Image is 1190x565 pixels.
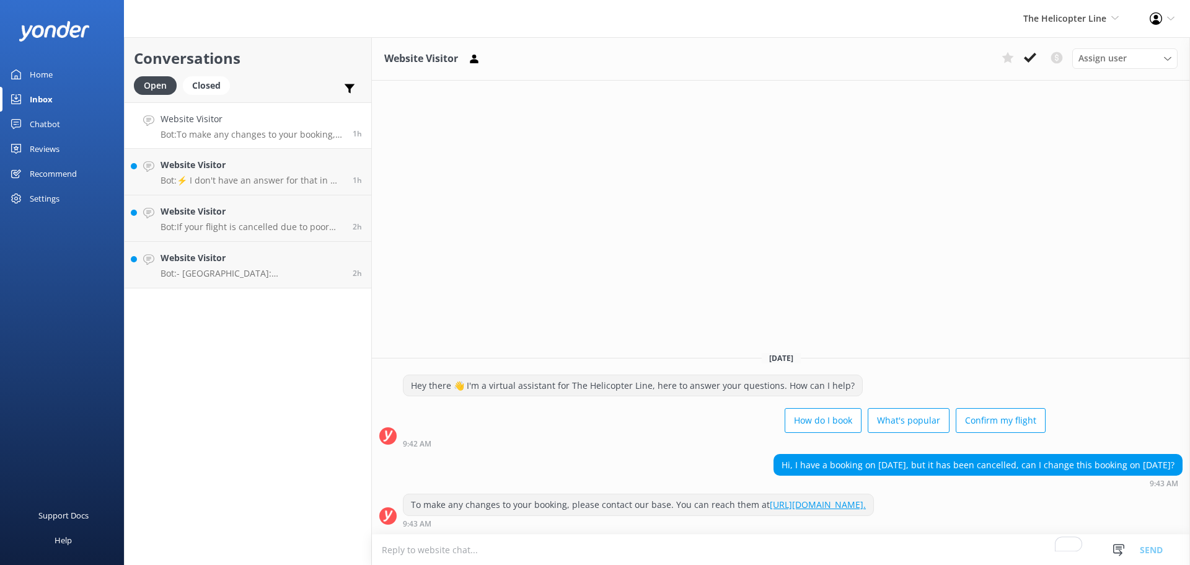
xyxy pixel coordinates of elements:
div: Reviews [30,136,59,161]
p: Bot: If your flight is cancelled due to poor weather, you will be given the option of an alternat... [161,221,343,233]
div: Open [134,76,177,95]
img: yonder-white-logo.png [19,21,90,42]
strong: 9:43 AM [403,520,431,528]
a: Website VisitorBot:⚡ I don't have an answer for that in my knowledge base. Please try and rephras... [125,149,371,195]
button: Confirm my flight [956,408,1046,433]
div: Oct 10 2025 09:43am (UTC +13:00) Pacific/Auckland [403,519,874,528]
a: Website VisitorBot:- [GEOGRAPHIC_DATA]: [PHONE_NUMBER] - Fox Glacier: [PHONE_NUMBER] - [PERSON_NA... [125,242,371,288]
h4: Website Visitor [161,158,343,172]
span: Oct 10 2025 09:41am (UTC +13:00) Pacific/Auckland [353,175,362,185]
span: [DATE] [762,353,801,363]
h4: Website Visitor [161,112,343,126]
a: Open [134,78,183,92]
strong: 9:43 AM [1150,480,1178,487]
a: [URL][DOMAIN_NAME]. [770,499,866,510]
h2: Conversations [134,47,362,70]
span: Assign user [1078,51,1127,65]
span: Oct 10 2025 08:57am (UTC +13:00) Pacific/Auckland [353,221,362,232]
span: The Helicopter Line [1023,12,1106,24]
div: Support Docs [38,503,89,528]
strong: 9:42 AM [403,440,431,448]
div: Oct 10 2025 09:42am (UTC +13:00) Pacific/Auckland [403,439,1046,448]
span: Oct 10 2025 09:43am (UTC +13:00) Pacific/Auckland [353,128,362,139]
button: How do I book [785,408,862,433]
h3: Website Visitor [384,51,458,67]
div: Settings [30,186,59,211]
p: Bot: ⚡ I don't have an answer for that in my knowledge base. Please try and rephrase your questio... [161,175,343,186]
div: Home [30,62,53,87]
h4: Website Visitor [161,251,343,265]
a: Website VisitorBot:To make any changes to your booking, please contact our base. You can reach th... [125,102,371,149]
div: Inbox [30,87,53,112]
a: Website VisitorBot:If your flight is cancelled due to poor weather, you will be given the option ... [125,195,371,242]
div: Assign User [1072,48,1178,68]
a: Closed [183,78,236,92]
div: Hi, I have a booking on [DATE], but it has been cancelled, can I change this booking on [DATE]? [774,455,1182,476]
div: Closed [183,76,230,95]
button: What's popular [868,408,950,433]
h4: Website Visitor [161,205,343,218]
div: Chatbot [30,112,60,136]
span: Oct 10 2025 08:42am (UTC +13:00) Pacific/Auckland [353,268,362,278]
div: To make any changes to your booking, please contact our base. You can reach them at [403,494,873,515]
div: Recommend [30,161,77,186]
div: Hey there 👋 I'm a virtual assistant for The Helicopter Line, here to answer your questions. How c... [403,375,862,396]
div: Help [55,528,72,553]
div: Oct 10 2025 09:43am (UTC +13:00) Pacific/Auckland [773,479,1183,487]
p: Bot: - [GEOGRAPHIC_DATA]: [PHONE_NUMBER] - Fox Glacier: [PHONE_NUMBER] - [PERSON_NAME] [PERSON_NA... [161,268,343,279]
p: Bot: To make any changes to your booking, please contact our base. You can reach them at [URL][DO... [161,129,343,140]
textarea: To enrich screen reader interactions, please activate Accessibility in Grammarly extension settings [372,535,1190,565]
